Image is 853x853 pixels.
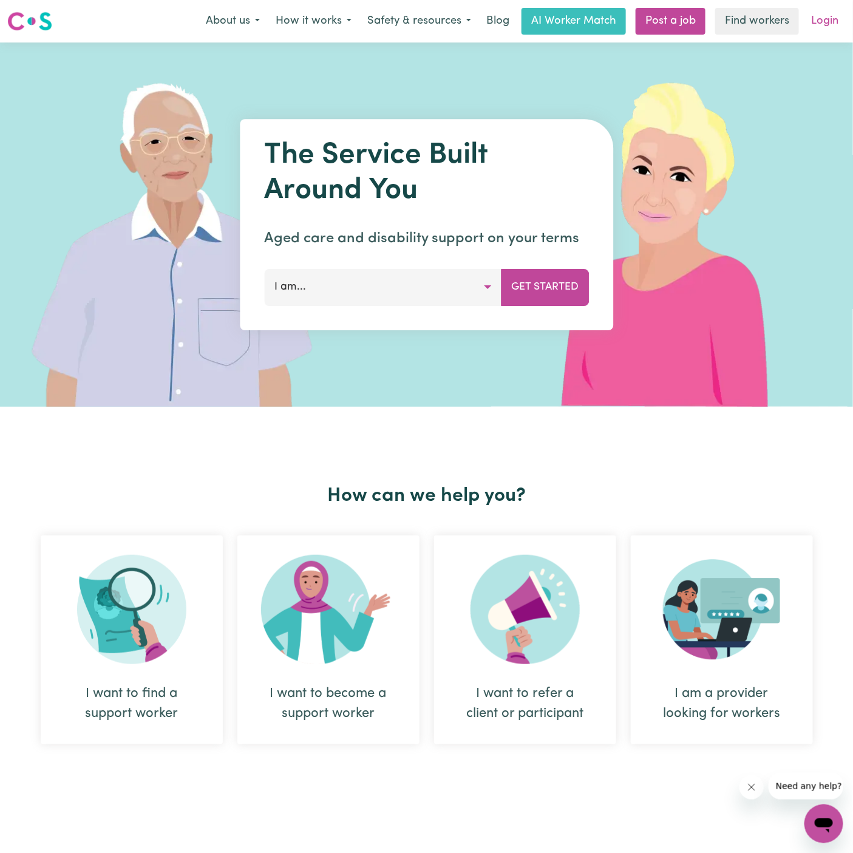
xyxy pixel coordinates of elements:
[268,8,359,34] button: How it works
[522,8,626,35] a: AI Worker Match
[33,484,820,508] h2: How can we help you?
[471,555,580,664] img: Refer
[479,8,517,35] a: Blog
[264,269,501,305] button: I am...
[663,555,781,664] img: Provider
[636,8,705,35] a: Post a job
[359,8,479,34] button: Safety & resources
[261,555,396,664] img: Become Worker
[660,684,784,724] div: I am a provider looking for workers
[804,8,846,35] a: Login
[264,138,589,208] h1: The Service Built Around You
[501,269,589,305] button: Get Started
[739,775,764,800] iframe: Close message
[267,684,390,724] div: I want to become a support worker
[631,535,813,744] div: I am a provider looking for workers
[198,8,268,34] button: About us
[715,8,799,35] a: Find workers
[434,535,616,744] div: I want to refer a client or participant
[769,773,843,800] iframe: Message from company
[41,535,223,744] div: I want to find a support worker
[804,804,843,843] iframe: Button to launch messaging window
[7,10,52,32] img: Careseekers logo
[463,684,587,724] div: I want to refer a client or participant
[77,555,186,664] img: Search
[264,228,589,250] p: Aged care and disability support on your terms
[237,535,420,744] div: I want to become a support worker
[7,7,52,35] a: Careseekers logo
[70,684,194,724] div: I want to find a support worker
